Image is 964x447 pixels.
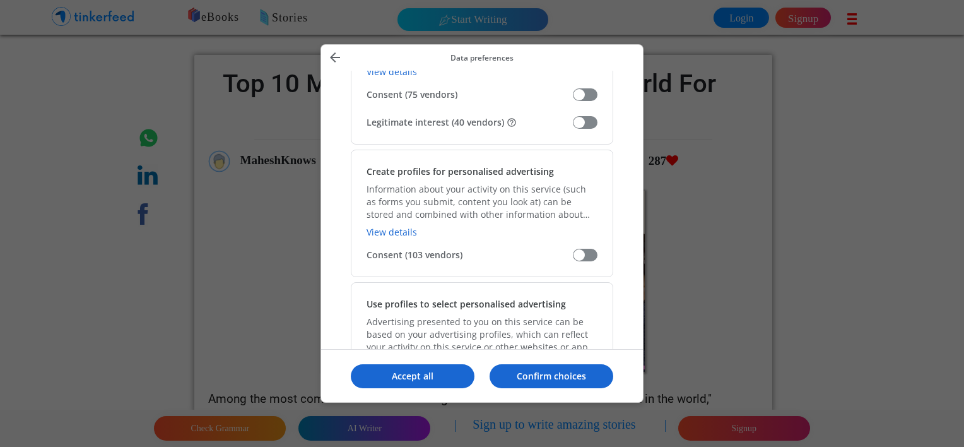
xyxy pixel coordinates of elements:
button: Back [324,49,346,66]
h2: Use profiles to select personalised advertising [367,298,566,311]
button: Accept all [351,364,474,388]
button: Confirm choices [490,364,613,388]
p: Accept all [351,370,474,383]
p: Information about your activity on this service (such as forms you submit, content you look at) c... [367,183,597,221]
span: Consent (103 vendors) [367,249,573,261]
span: Legitimate interest (40 vendors) [367,116,573,129]
a: View details, Use limited data to select advertising [367,66,417,78]
p: Data preferences [346,52,618,63]
p: Advertising presented to you on this service can be based on your advertising profiles, which can... [367,316,597,354]
a: View details, Create profiles for personalised advertising [367,226,417,238]
div: Manage your data [320,44,644,403]
h2: Create profiles for personalised advertising [367,165,554,178]
button: Some vendors are not asking for your consent, but are using your personal data on the basis of th... [507,117,517,128]
span: Consent (75 vendors) [367,88,573,101]
p: Confirm choices [490,370,613,383]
